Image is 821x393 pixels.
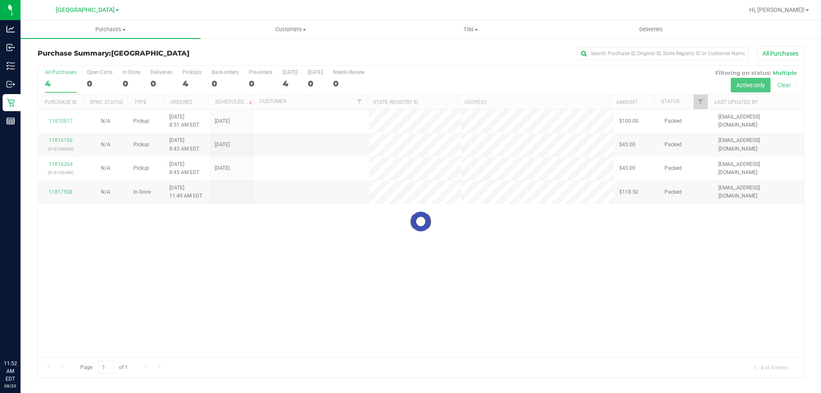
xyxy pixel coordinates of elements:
[6,62,15,70] inline-svg: Inventory
[4,360,17,383] p: 11:52 AM EDT
[6,25,15,33] inline-svg: Analytics
[21,26,201,33] span: Purchases
[628,26,674,33] span: Deliveries
[6,98,15,107] inline-svg: Retail
[381,26,560,33] span: Tills
[201,21,381,38] a: Customers
[201,26,380,33] span: Customers
[577,47,748,60] input: Search Purchase ID, Original ID, State Registry ID or Customer Name...
[6,117,15,125] inline-svg: Reports
[381,21,561,38] a: Tills
[757,46,804,61] button: All Purchases
[749,6,805,13] span: Hi, [PERSON_NAME]!
[4,383,17,389] p: 08/20
[111,49,189,57] span: [GEOGRAPHIC_DATA]
[38,50,293,57] h3: Purchase Summary:
[6,80,15,89] inline-svg: Outbound
[56,6,115,14] span: [GEOGRAPHIC_DATA]
[6,43,15,52] inline-svg: Inbound
[9,325,34,350] iframe: Resource center
[21,21,201,38] a: Purchases
[561,21,741,38] a: Deliveries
